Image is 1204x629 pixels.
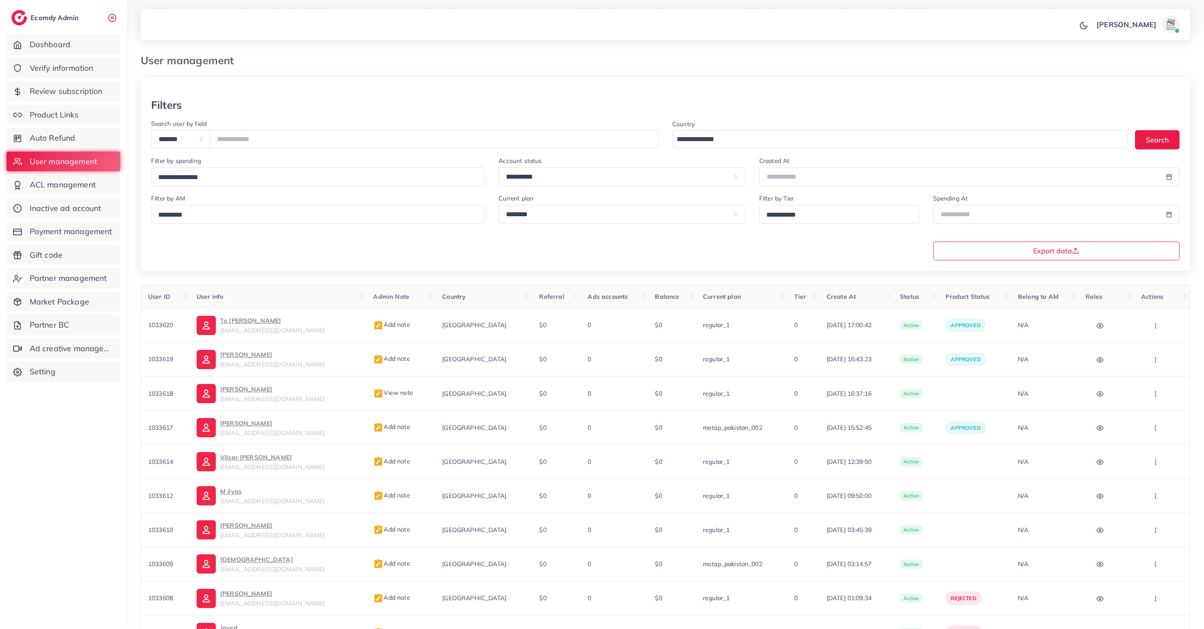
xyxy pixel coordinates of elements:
p: Vilsar [PERSON_NAME] [220,452,325,463]
label: Filter by Tier [759,194,794,203]
span: 1033610 [148,526,173,534]
span: Export data [1033,247,1079,254]
span: Gift code [30,249,62,261]
img: admin_note.cdd0b510.svg [373,388,384,399]
span: active [900,491,923,501]
span: $0 [655,321,662,329]
span: 0 [794,526,798,534]
span: approved [951,322,980,328]
span: [EMAIL_ADDRESS][DOMAIN_NAME] [220,565,325,573]
img: admin_note.cdd0b510.svg [373,456,384,467]
span: 0 [794,424,798,432]
a: Verify information [7,58,120,78]
span: Add note [373,594,410,601]
span: Status [900,293,919,301]
span: [GEOGRAPHIC_DATA] [442,321,506,329]
p: [DEMOGRAPHIC_DATA] [220,554,325,565]
a: M ilyas[EMAIL_ADDRESS][DOMAIN_NAME] [197,486,360,505]
span: active [900,457,923,467]
span: $0 [655,492,662,500]
span: regular_1 [703,458,730,466]
span: [EMAIL_ADDRESS][DOMAIN_NAME] [220,463,325,471]
img: ic-user-info.36bf1079.svg [197,418,216,437]
span: Inactive ad account [30,203,101,214]
span: $0 [655,458,662,466]
img: ic-user-info.36bf1079.svg [197,554,216,574]
span: [GEOGRAPHIC_DATA] [442,492,506,500]
span: N/A [1018,355,1028,363]
span: N/A [1018,594,1028,602]
img: admin_note.cdd0b510.svg [373,422,384,433]
span: active [900,594,923,603]
span: $0 [539,390,546,397]
a: Vilsar [PERSON_NAME][EMAIL_ADDRESS][DOMAIN_NAME] [197,452,360,471]
span: 0 [588,355,591,363]
img: logo [11,10,27,25]
span: N/A [1018,526,1028,534]
span: $0 [539,560,546,568]
span: $0 [539,594,546,602]
a: To [PERSON_NAME][EMAIL_ADDRESS][DOMAIN_NAME] [197,315,360,335]
span: Payment management [30,226,112,237]
span: $0 [655,560,662,568]
span: N/A [1018,560,1028,568]
span: 1033614 [148,458,173,466]
span: [GEOGRAPHIC_DATA] [442,424,506,432]
img: ic-user-info.36bf1079.svg [197,350,216,369]
span: [DATE] 02:14:57 [827,560,886,568]
span: [GEOGRAPHIC_DATA] [442,458,506,466]
span: approved [951,425,980,431]
span: User info [197,293,223,301]
span: $0 [539,355,546,363]
span: 1033618 [148,390,173,397]
span: $0 [539,458,546,466]
p: [PERSON_NAME] [220,418,325,429]
span: [DATE] 01:09:34 [827,594,886,602]
span: 0 [588,321,591,329]
span: User management [30,156,97,167]
span: [DATE] 09:50:00 [827,491,886,500]
a: Payment management [7,221,120,242]
a: [PERSON_NAME][EMAIL_ADDRESS][DOMAIN_NAME] [197,418,360,437]
label: Country [672,120,695,128]
img: ic-user-info.36bf1079.svg [197,452,216,471]
a: Partner BC [7,315,120,335]
span: Add note [373,457,410,465]
a: [PERSON_NAME][EMAIL_ADDRESS][DOMAIN_NAME] [197,384,360,403]
h2: Ecomdy Admin [31,14,81,22]
span: User ID [148,293,170,301]
span: [DATE] 15:52:45 [827,423,886,432]
span: active [900,560,923,569]
span: Belong to AM [1018,293,1059,301]
span: rejected [951,595,976,601]
span: Ad creative management [30,343,114,354]
span: metap_pakistan_002 [703,424,762,432]
a: Partner management [7,268,120,288]
span: [EMAIL_ADDRESS][DOMAIN_NAME] [220,326,325,334]
span: Add note [373,525,410,533]
input: Search for option [763,208,908,222]
input: Search for option [155,208,473,222]
span: active [900,321,923,330]
span: 0 [588,560,591,568]
span: metap_pakistan_002 [703,560,762,568]
span: active [900,525,923,535]
img: admin_note.cdd0b510.svg [373,559,384,569]
img: ic-user-info.36bf1079.svg [197,520,216,539]
span: active [900,355,923,364]
span: regular_1 [703,355,730,363]
span: 0 [588,390,591,397]
span: 1033619 [148,355,173,363]
span: ACL management [30,179,96,190]
h3: User management [141,54,241,67]
a: Gift code [7,245,120,265]
span: [DATE] 16:43:23 [827,355,886,363]
span: Market Package [30,296,89,308]
a: [PERSON_NAME][EMAIL_ADDRESS][DOMAIN_NAME] [197,588,360,608]
button: Export data [933,242,1180,260]
span: Partner management [30,273,107,284]
span: active [900,423,923,432]
div: Search for option [151,167,484,186]
img: admin_note.cdd0b510.svg [373,525,384,535]
span: Tier [794,293,806,301]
